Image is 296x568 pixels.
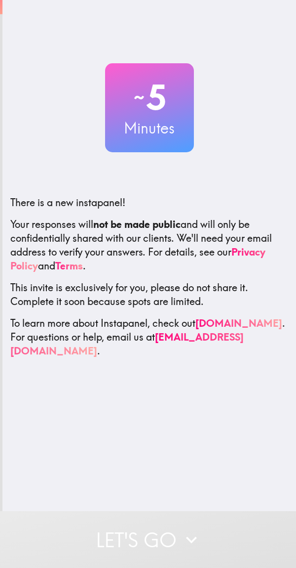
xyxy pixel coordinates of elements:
a: [EMAIL_ADDRESS][DOMAIN_NAME] [10,331,244,357]
a: Terms [55,260,83,272]
span: ~ [132,83,146,112]
h3: Minutes [105,118,194,138]
p: This invite is exclusively for you, please do not share it. Complete it soon because spots are li... [10,281,288,308]
a: [DOMAIN_NAME] [195,317,282,329]
p: Your responses will and will only be confidentially shared with our clients. We'll need your emai... [10,218,288,273]
h2: 5 [105,77,194,118]
p: To learn more about Instapanel, check out . For questions or help, email us at . [10,316,288,358]
span: There is a new instapanel! [10,196,125,209]
b: not be made public [93,218,181,230]
a: Privacy Policy [10,246,265,272]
